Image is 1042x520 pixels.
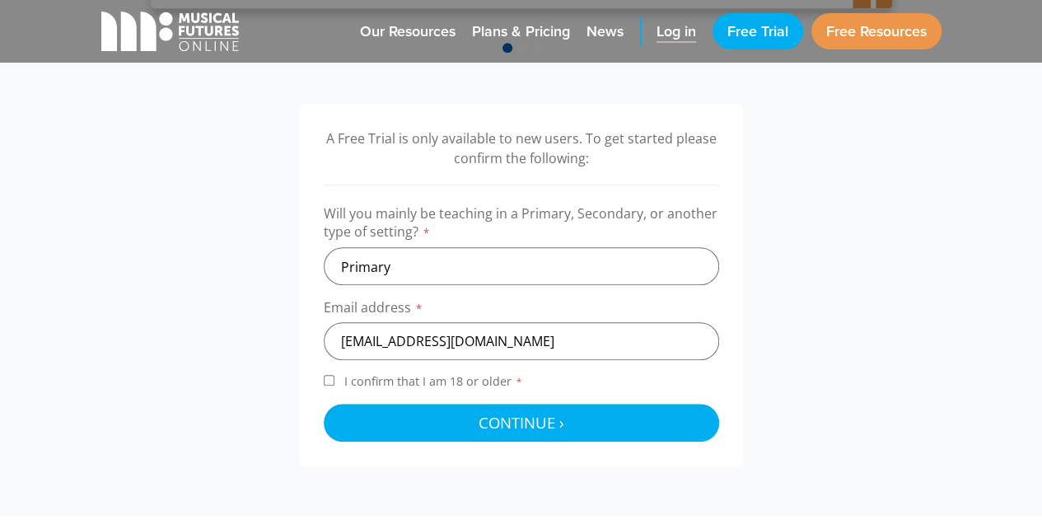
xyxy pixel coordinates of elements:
[713,13,803,49] a: Free Trial
[324,129,719,168] p: A Free Trial is only available to new users. To get started please confirm the following:
[324,404,719,442] button: Continue ›
[324,375,334,386] input: I confirm that I am 18 or older*
[324,298,719,322] label: Email address
[811,13,942,49] a: Free Resources
[360,21,456,43] span: Our Resources
[341,373,526,389] span: I confirm that I am 18 or older
[657,21,696,43] span: Log in
[586,21,624,43] span: News
[324,204,719,247] label: Will you mainly be teaching in a Primary, Secondary, or another type of setting?
[479,412,564,433] span: Continue ›
[472,21,570,43] span: Plans & Pricing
